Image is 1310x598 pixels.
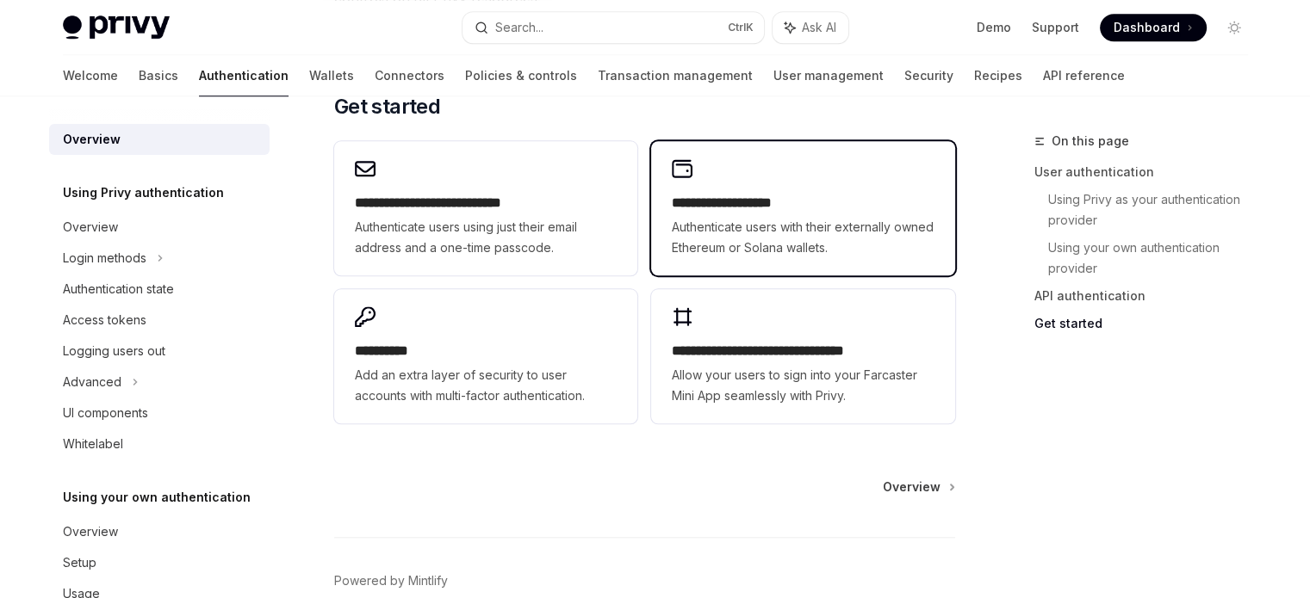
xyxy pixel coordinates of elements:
a: Whitelabel [49,428,270,459]
a: Overview [49,124,270,155]
a: Get started [1034,310,1262,337]
span: On this page [1052,131,1129,151]
span: Authenticate users with their externally owned Ethereum or Solana wallets. [672,217,934,258]
a: Basics [139,55,178,96]
span: Ctrl K [728,21,754,34]
a: API authentication [1034,282,1262,310]
a: Demo [977,19,1011,36]
a: Overview [49,516,270,547]
div: Login methods [63,248,146,268]
a: UI components [49,398,270,428]
div: Overview [63,129,121,150]
span: Add an extra layer of security to user accounts with multi-factor authentication. [355,365,617,406]
div: Access tokens [63,310,146,330]
span: Get started [334,93,440,120]
button: Toggle dark mode [1220,14,1248,41]
div: Overview [63,217,118,237]
a: Using your own authentication provider [1048,234,1262,282]
a: Support [1032,19,1079,36]
a: Security [904,55,953,96]
a: Powered by Mintlify [334,572,448,589]
h5: Using Privy authentication [63,182,224,203]
a: Access tokens [49,305,270,336]
a: Using Privy as your authentication provider [1048,186,1262,234]
a: **** *****Add an extra layer of security to user accounts with multi-factor authentication. [334,289,637,423]
span: Ask AI [802,19,836,36]
div: Advanced [63,372,121,392]
a: Welcome [63,55,118,96]
div: Whitelabel [63,434,123,454]
a: API reference [1043,55,1125,96]
a: Recipes [974,55,1022,96]
span: Overview [883,478,941,496]
div: Search... [495,17,543,38]
a: Authentication state [49,274,270,305]
div: Setup [63,552,96,573]
div: Logging users out [63,341,165,361]
a: Logging users out [49,336,270,367]
a: User management [773,55,884,96]
a: User authentication [1034,158,1262,186]
a: Overview [49,212,270,243]
img: light logo [63,15,170,40]
div: UI components [63,403,148,423]
div: Overview [63,521,118,542]
div: Authentication state [63,279,174,299]
a: Overview [883,478,953,496]
h5: Using your own authentication [63,487,251,508]
a: Setup [49,547,270,578]
button: Search...CtrlK [463,12,764,43]
span: Dashboard [1114,19,1180,36]
span: Allow your users to sign into your Farcaster Mini App seamlessly with Privy. [672,365,934,406]
a: Transaction management [598,55,753,96]
a: Authentication [199,55,289,96]
button: Ask AI [773,12,848,43]
span: Authenticate users using just their email address and a one-time passcode. [355,217,617,258]
a: Policies & controls [465,55,577,96]
a: Wallets [309,55,354,96]
a: **** **** **** ****Authenticate users with their externally owned Ethereum or Solana wallets. [651,141,954,275]
a: Dashboard [1100,14,1207,41]
a: Connectors [375,55,444,96]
